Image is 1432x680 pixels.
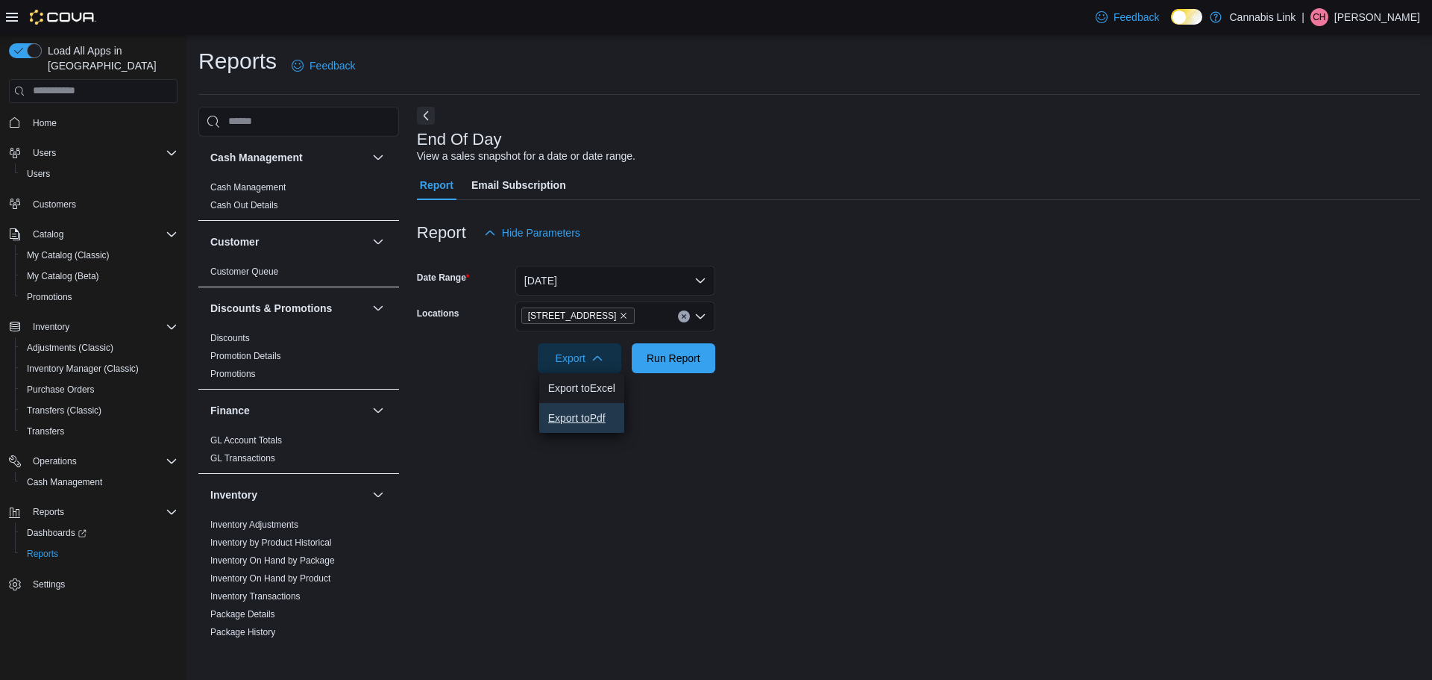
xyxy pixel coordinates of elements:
span: Transfers (Classic) [27,405,101,417]
span: [STREET_ADDRESS] [528,308,617,323]
div: Customer [198,263,399,287]
span: Settings [33,578,65,590]
button: Users [15,163,183,184]
a: Home [27,114,63,132]
span: Transfers [27,425,64,437]
span: Load All Apps in [GEOGRAPHIC_DATA] [42,43,178,73]
span: Operations [33,455,77,467]
label: Locations [417,308,459,319]
span: Cash Out Details [210,199,278,211]
a: Purchase Orders [21,381,101,399]
button: Run Report [632,343,715,373]
h3: Discounts & Promotions [210,301,332,316]
span: My Catalog (Beta) [27,270,99,282]
h3: Cash Management [210,150,303,165]
div: Discounts & Promotions [198,329,399,389]
h3: Inventory [210,487,257,502]
button: Promotions [15,287,183,308]
span: GL Transactions [210,452,275,464]
span: Inventory On Hand by Product [210,573,330,584]
span: Purchase Orders [21,381,178,399]
span: Purchase Orders [27,384,95,396]
button: Inventory [369,486,387,504]
a: GL Account Totals [210,435,282,446]
a: Dashboards [15,523,183,543]
p: [PERSON_NAME] [1334,8,1420,26]
h1: Reports [198,46,277,76]
button: Inventory Manager (Classic) [15,358,183,379]
a: Cash Management [21,473,108,491]
button: Discounts & Promotions [369,299,387,317]
a: Reports [21,545,64,563]
span: Cash Management [21,473,178,491]
button: Transfers (Classic) [15,400,183,421]
span: Users [27,144,178,162]
span: Customers [27,195,178,213]
div: View a sales snapshot for a date or date range. [417,149,635,164]
span: Product Expirations [210,644,288,656]
button: [DATE] [515,266,715,296]
span: Settings [27,575,178,593]
a: Package History [210,627,275,637]
div: Finance [198,431,399,473]
a: Users [21,165,56,183]
span: Dashboards [21,524,178,542]
span: Customers [33,199,76,210]
a: Inventory by Product Historical [210,537,332,548]
span: My Catalog (Beta) [21,267,178,285]
span: Adjustments (Classic) [21,339,178,357]
span: Customer Queue [210,266,278,278]
span: 1295 Highbury Ave N [521,308,635,324]
span: Transfers (Classic) [21,402,178,419]
button: My Catalog (Classic) [15,245,183,266]
span: Export to Excel [548,382,615,394]
h3: Customer [210,234,259,249]
button: Users [3,143,183,163]
a: Feedback [286,51,361,81]
h3: Finance [210,403,250,418]
span: Transfers [21,422,178,440]
button: Customer [369,233,387,251]
button: Customers [3,193,183,215]
span: Dashboards [27,527,87,539]
button: Finance [369,402,387,419]
span: Feedback [310,58,355,73]
button: Transfers [15,421,183,442]
button: Adjustments (Classic) [15,337,183,358]
button: Cash Management [15,472,183,493]
a: Feedback [1090,2,1165,32]
span: Inventory On Hand by Package [210,555,335,567]
button: Remove 1295 Highbury Ave N from selection in this group [619,311,628,320]
span: Inventory [33,321,69,333]
button: Inventory [27,318,75,336]
button: Cash Management [369,149,387,166]
button: Export toPdf [539,403,624,433]
span: Cash Management [210,181,286,193]
span: Report [420,170,453,200]
a: My Catalog (Beta) [21,267,105,285]
span: Catalog [27,225,178,243]
span: Cash Management [27,476,102,488]
span: Users [33,147,56,159]
button: Settings [3,573,183,595]
a: Inventory On Hand by Product [210,573,330,584]
span: Reports [27,548,58,560]
a: Adjustments (Classic) [21,339,119,357]
nav: Complex example [9,106,178,634]
span: Feedback [1114,10,1159,25]
span: Catalog [33,228,63,240]
a: Inventory Manager (Classic) [21,360,145,378]
a: GL Transactions [210,453,275,464]
span: CH [1313,8,1325,26]
span: Inventory Manager (Classic) [27,363,139,375]
button: Catalog [3,224,183,245]
button: Customer [210,234,366,249]
span: My Catalog (Classic) [21,246,178,264]
button: Users [27,144,62,162]
a: Cash Out Details [210,200,278,210]
a: Promotions [210,369,256,379]
div: Cash Management [198,178,399,220]
button: Export [538,343,621,373]
span: My Catalog (Classic) [27,249,110,261]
